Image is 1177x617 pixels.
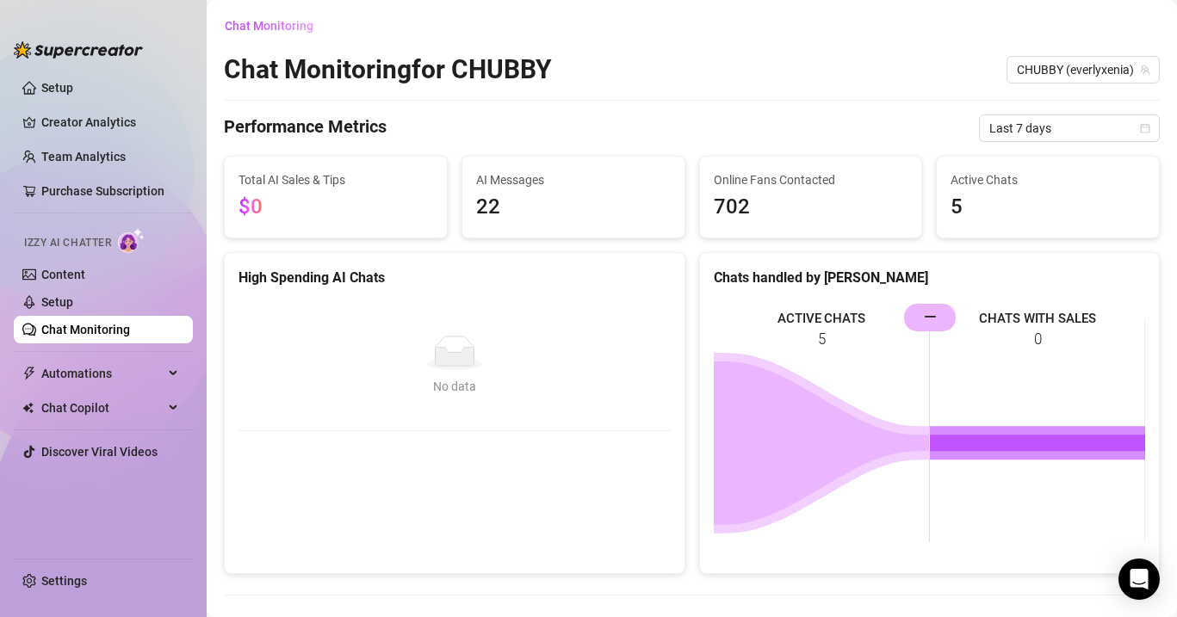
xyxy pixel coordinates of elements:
[41,295,73,309] a: Setup
[118,228,145,253] img: AI Chatter
[41,108,179,136] a: Creator Analytics
[1140,65,1150,75] span: team
[41,150,126,164] a: Team Analytics
[714,267,1146,288] div: Chats handled by [PERSON_NAME]
[989,115,1149,141] span: Last 7 days
[41,445,158,459] a: Discover Viral Videos
[1118,558,1160,600] div: Open Intercom Messenger
[41,81,73,95] a: Setup
[22,367,36,380] span: thunderbolt
[41,184,164,198] a: Purchase Subscription
[14,41,143,59] img: logo-BBDzfeDw.svg
[224,114,387,142] h4: Performance Metrics
[951,191,1145,224] span: 5
[256,377,654,396] div: No data
[238,267,671,288] div: High Spending AI Chats
[22,402,34,414] img: Chat Copilot
[476,191,671,224] span: 22
[41,268,85,281] a: Content
[24,235,111,251] span: Izzy AI Chatter
[714,170,908,189] span: Online Fans Contacted
[238,170,433,189] span: Total AI Sales & Tips
[41,323,130,336] a: Chat Monitoring
[1140,123,1150,133] span: calendar
[714,191,908,224] span: 702
[951,170,1145,189] span: Active Chats
[41,360,164,387] span: Automations
[476,170,671,189] span: AI Messages
[41,574,87,588] a: Settings
[238,194,263,219] span: $0
[224,53,552,86] h2: Chat Monitoring for CHUBBY
[225,19,313,33] span: Chat Monitoring
[224,12,327,40] button: Chat Monitoring
[1017,57,1149,83] span: CHUBBY (everlyxenia)
[41,394,164,422] span: Chat Copilot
